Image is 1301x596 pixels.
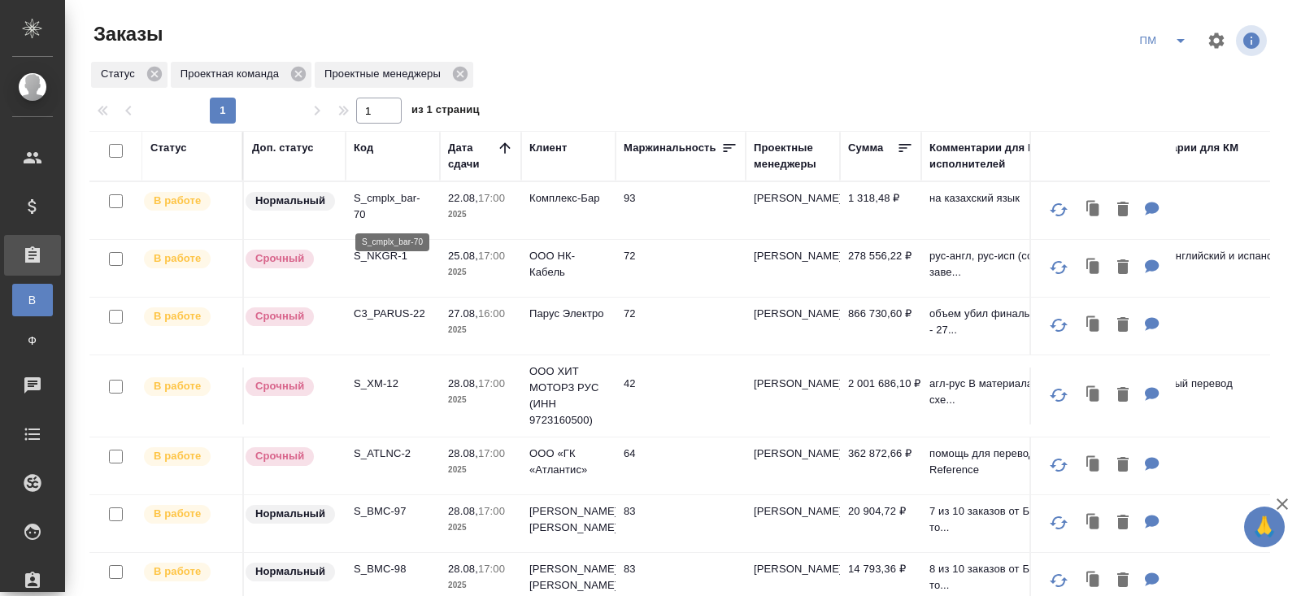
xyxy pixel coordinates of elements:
p: Срочный [255,250,304,267]
span: В [20,292,45,308]
button: Для ПМ: объем убил финальный срок сдачи - 27.08 в 16.00, далее двигаться некуда, тк у них есть св... [1137,309,1168,342]
p: C3_PARUS-22 [354,306,432,322]
p: Проектные менеджеры [324,66,446,82]
button: Удалить [1109,251,1137,285]
button: Клонировать [1078,194,1109,227]
p: В работе [154,506,201,522]
p: 17:00 [478,563,505,575]
div: Выставляет ПМ после принятия заказа от КМа [142,376,234,398]
p: рус-англ, рус-исп (соотв папкам) заве... [929,248,1108,281]
p: на казахский язык [929,190,1108,207]
div: Выставляет ПМ после принятия заказа от КМа [142,190,234,212]
p: Нормальный [255,563,325,580]
p: 28.08, [448,377,478,389]
p: Срочный [255,448,304,464]
p: 8 из 10 заказов от БД: запрос на то... [929,561,1108,594]
p: 16:00 [478,307,505,320]
td: [PERSON_NAME] [746,298,840,355]
p: 2025 [448,520,513,536]
p: Статус [101,66,141,82]
p: 2025 [448,322,513,338]
div: Клиент [529,140,567,156]
span: 🙏 [1251,510,1278,544]
td: [PERSON_NAME] [746,437,840,494]
p: В работе [154,193,201,209]
p: 28.08, [448,447,478,459]
div: Статус [150,140,187,156]
p: В работе [154,448,201,464]
p: 17:00 [478,505,505,517]
button: Обновить [1039,190,1078,229]
button: Обновить [1039,503,1078,542]
p: агл-рус В материалах есть «взрыв-схе... [929,376,1108,408]
p: S_BMC-98 [354,561,432,577]
p: Нормальный [255,506,325,522]
p: 22.08, [448,192,478,204]
div: Выставляется автоматически, если на указанный объем услуг необходимо больше времени в стандартном... [244,376,337,398]
div: split button [1132,28,1197,54]
p: помощь для переводчика в Reference [929,446,1108,478]
button: Обновить [1039,446,1078,485]
button: Для ПМ: агл-рус В материалах есть «взрыв-схемы», мы предоставим глоссарий составленный на их осно... [1137,379,1168,412]
div: Выставляет ПМ после принятия заказа от КМа [142,561,234,583]
button: Клонировать [1078,379,1109,412]
p: 7 из 10 заказов от БД: запрос на то... [929,503,1108,536]
p: В работе [154,250,201,267]
a: Ф [12,324,53,357]
td: 2 001 686,10 ₽ [840,368,921,424]
span: Посмотреть информацию [1236,25,1270,56]
td: [PERSON_NAME] [746,182,840,239]
div: Проектные менеджеры [754,140,832,172]
div: Выставляется автоматически, если на указанный объем услуг необходимо больше времени в стандартном... [244,306,337,328]
p: ООО «ГК «Атлантис» [529,446,607,478]
div: Комментарии для ПМ/исполнителей [929,140,1108,172]
div: Проектная команда [171,62,311,88]
p: Срочный [255,308,304,324]
p: 17:00 [478,192,505,204]
button: Обновить [1039,376,1078,415]
p: S_ATLNC-2 [354,446,432,462]
div: Статус по умолчанию для стандартных заказов [244,561,337,583]
div: Доп. статус [252,140,314,156]
td: [PERSON_NAME] [746,240,840,297]
p: Проектная команда [181,66,285,82]
button: Удалить [1109,194,1137,227]
button: Клонировать [1078,449,1109,482]
span: из 1 страниц [411,100,480,124]
td: 20 904,72 ₽ [840,495,921,552]
div: Выставляется автоматически, если на указанный объем услуг необходимо больше времени в стандартном... [244,446,337,468]
p: 2025 [448,462,513,478]
button: Обновить [1039,248,1078,287]
td: 1 318,48 ₽ [840,182,921,239]
p: Нормальный [255,193,325,209]
p: 2025 [448,264,513,281]
button: Удалить [1109,507,1137,540]
p: объем убил финальный срок сдачи - 27... [929,306,1108,338]
p: В работе [154,563,201,580]
td: 83 [616,495,746,552]
p: 2025 [448,392,513,408]
p: S_cmplx_bar-70 [354,190,432,223]
p: 17:00 [478,377,505,389]
div: Код [354,140,373,156]
button: Обновить [1039,306,1078,345]
div: Сумма [848,140,883,156]
button: Удалить [1109,449,1137,482]
span: Настроить таблицу [1197,21,1236,60]
p: В работе [154,308,201,324]
p: 27.08, [448,307,478,320]
p: S_XM-12 [354,376,432,392]
p: 2025 [448,577,513,594]
button: Для ПМ: на казахский язык [1137,194,1168,227]
p: 28.08, [448,505,478,517]
td: 42 [616,368,746,424]
div: Дата сдачи [448,140,497,172]
button: Удалить [1109,309,1137,342]
button: Для ПМ: рус-англ, рус-исп (соотв папкам) заверение печатью компании ВАЖНО: ориентир на глоссарий ... [1137,251,1168,285]
td: 362 872,66 ₽ [840,437,921,494]
p: Парус Электро [529,306,607,322]
div: Комментарии для КМ [1125,140,1238,156]
p: ООО НК-Кабель [529,248,607,281]
button: Клонировать [1078,251,1109,285]
button: Удалить [1109,379,1137,412]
